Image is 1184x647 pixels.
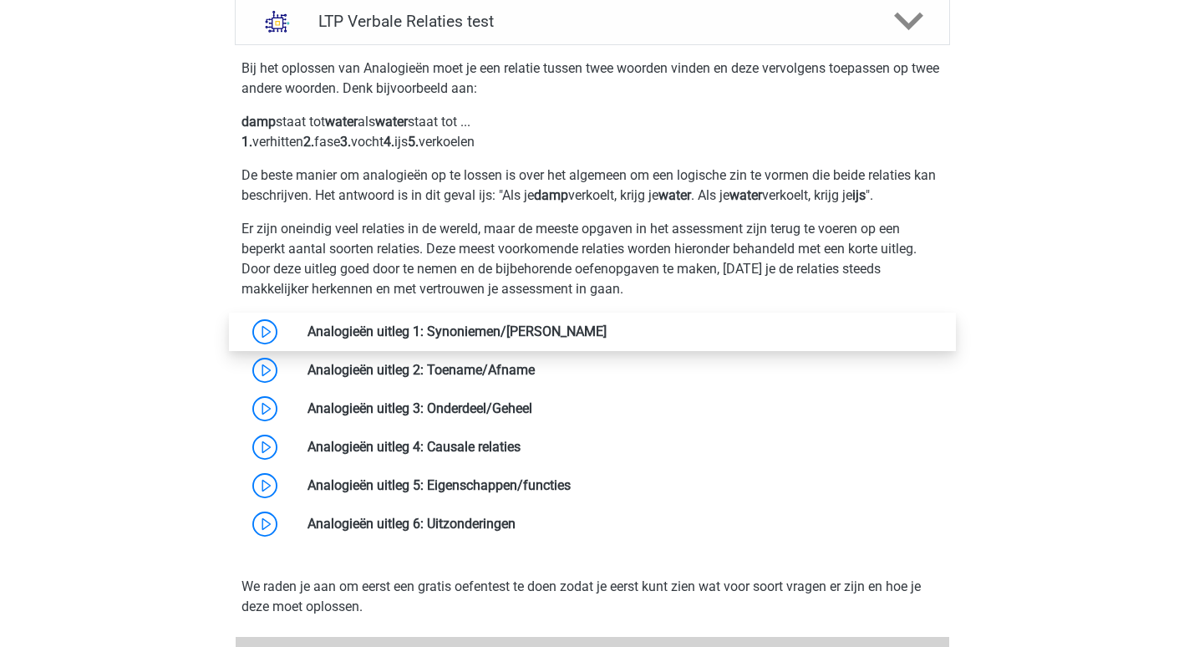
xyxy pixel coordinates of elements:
p: staat tot als staat tot ... verhitten fase vocht ijs verkoelen [241,112,943,152]
div: Analogieën uitleg 5: Eigenschappen/functies [295,476,949,496]
b: damp [534,187,568,203]
div: Analogieën uitleg 2: Toename/Afname [295,360,949,380]
div: Analogieën uitleg 4: Causale relaties [295,437,949,457]
b: damp [241,114,276,130]
b: water [325,114,358,130]
div: Analogieën uitleg 1: Synoniemen/[PERSON_NAME] [295,322,949,342]
p: We raden je aan om eerst een gratis oefentest te doen zodat je eerst kunt zien wat voor soort vra... [241,577,943,617]
b: water [729,187,762,203]
div: Analogieën uitleg 6: Uitzonderingen [295,514,949,534]
b: ijs [852,187,866,203]
b: 1. [241,134,252,150]
p: De beste manier om analogieën op te lossen is over het algemeen om een logische zin te vormen die... [241,166,943,206]
b: 2. [303,134,314,150]
h4: LTP Verbale Relaties test [318,12,866,31]
b: 5. [408,134,419,150]
b: 3. [340,134,351,150]
b: water [375,114,408,130]
b: water [658,187,691,203]
b: 4. [384,134,394,150]
div: Analogieën uitleg 3: Onderdeel/Geheel [295,399,949,419]
p: Er zijn oneindig veel relaties in de wereld, maar de meeste opgaven in het assessment zijn terug ... [241,219,943,299]
p: Bij het oplossen van Analogieën moet je een relatie tussen twee woorden vinden en deze vervolgens... [241,59,943,99]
